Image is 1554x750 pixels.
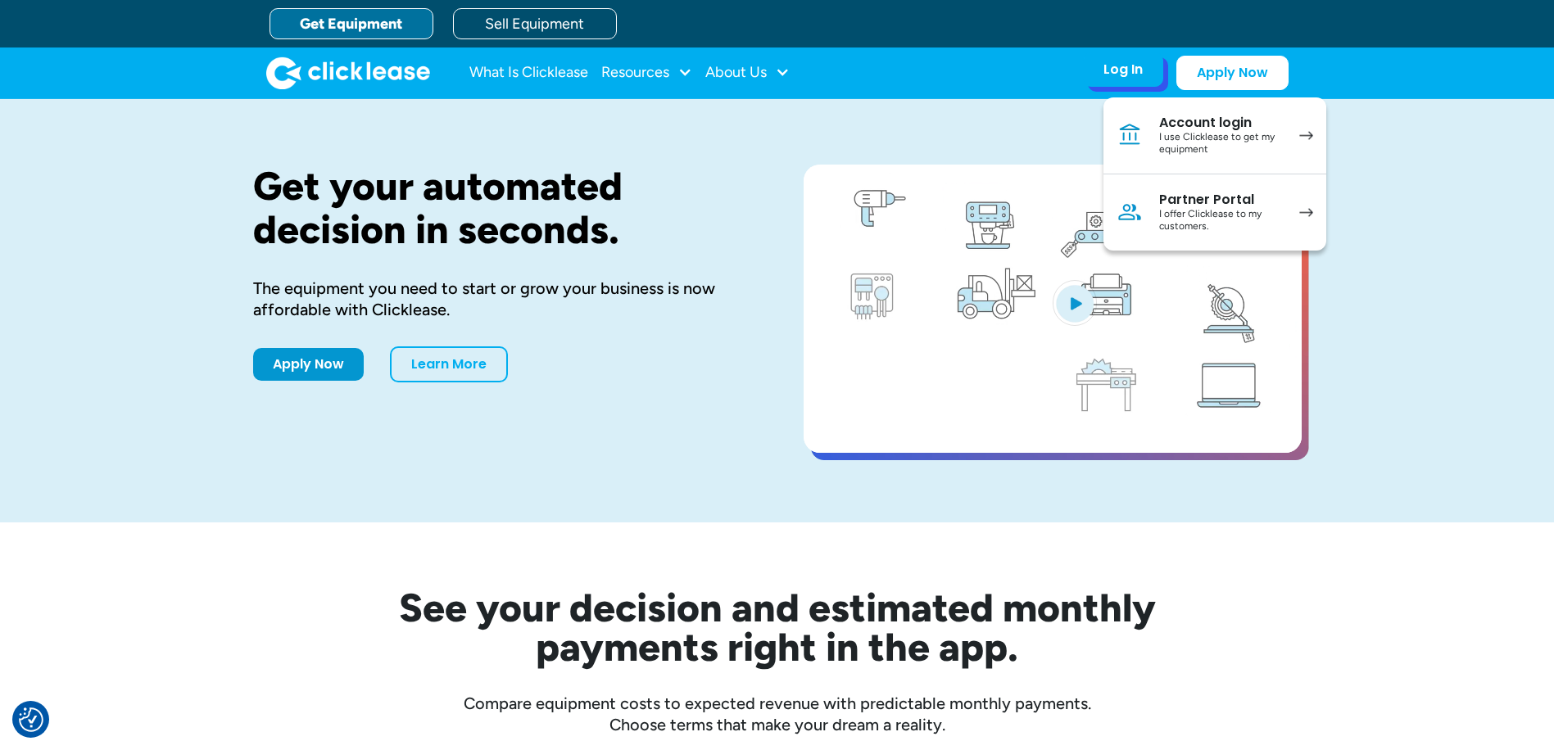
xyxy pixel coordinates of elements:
nav: Log In [1103,97,1326,251]
img: Revisit consent button [19,707,43,732]
div: Resources [601,56,692,89]
div: Log In [1103,61,1143,78]
h1: Get your automated decision in seconds. [253,165,751,251]
div: I use Clicklease to get my equipment [1159,131,1283,156]
div: Compare equipment costs to expected revenue with predictable monthly payments. Choose terms that ... [253,693,1302,735]
img: Bank icon [1117,122,1143,148]
div: The equipment you need to start or grow your business is now affordable with Clicklease. [253,278,751,320]
a: Apply Now [1176,56,1289,90]
img: Blue play button logo on a light blue circular background [1053,280,1097,326]
a: home [266,56,430,89]
a: Get Equipment [270,8,433,39]
a: What Is Clicklease [469,56,588,89]
a: Account loginI use Clicklease to get my equipment [1103,97,1326,174]
div: I offer Clicklease to my customers. [1159,208,1283,233]
a: Sell Equipment [453,8,617,39]
div: About Us [705,56,790,89]
a: open lightbox [804,165,1302,453]
h2: See your decision and estimated monthly payments right in the app. [319,588,1236,666]
a: Apply Now [253,348,364,381]
img: arrow [1299,208,1313,217]
a: Learn More [390,346,508,382]
a: Partner PortalI offer Clicklease to my customers. [1103,174,1326,251]
button: Consent Preferences [19,707,43,732]
img: Clicklease logo [266,56,430,89]
img: arrow [1299,131,1313,140]
div: Partner Portal [1159,192,1283,208]
img: Person icon [1117,199,1143,225]
div: Account login [1159,115,1283,131]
